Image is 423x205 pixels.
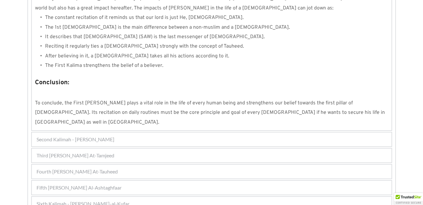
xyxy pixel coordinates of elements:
[35,100,386,126] span: To conclude, the First [PERSON_NAME] plays a vital role in the life of every human being and stre...
[45,43,244,50] span: Reciting it regularly ties a [DEMOGRAPHIC_DATA] strongly with the concept of Tauheed.
[37,184,122,191] span: Fifth [PERSON_NAME] Al-Ashtaghfaar
[35,79,69,87] strong: Conclusion:
[37,152,114,159] span: Third [PERSON_NAME] At-Tamjeed
[45,53,229,59] span: After believing in it, a [DEMOGRAPHIC_DATA] takes all his actions according to it.
[37,136,114,143] span: Second Kalimah - [PERSON_NAME]
[394,193,423,205] div: TrustedSite Certified
[45,34,265,40] span: It describes that [DEMOGRAPHIC_DATA] (SAW) is the last messenger of [DEMOGRAPHIC_DATA].
[45,24,290,31] span: The 1st [DEMOGRAPHIC_DATA] is the main difference between a non-muslim and a [DEMOGRAPHIC_DATA].
[45,15,244,21] span: The constant recitation of it reminds us that our lord is just He, [DEMOGRAPHIC_DATA].
[37,168,118,175] span: Fourth [PERSON_NAME] At-Tauheed
[45,62,163,69] span: The First Kalima strengthens the belief of a believer.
